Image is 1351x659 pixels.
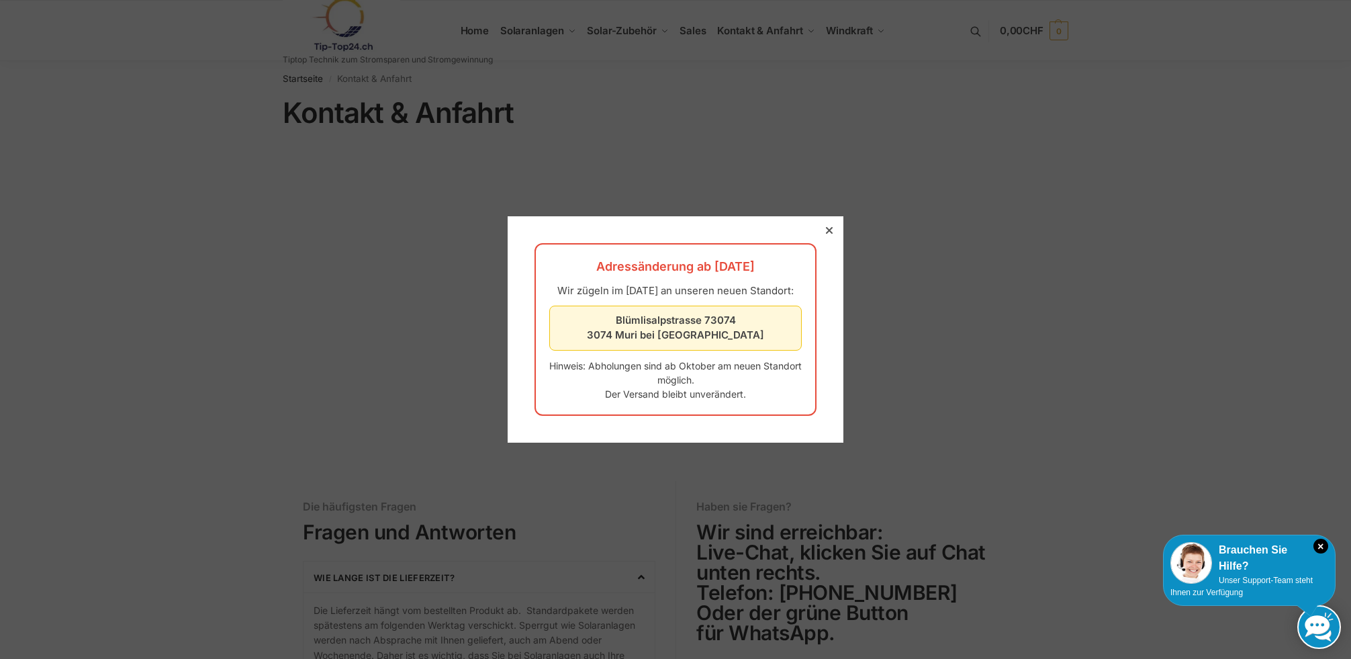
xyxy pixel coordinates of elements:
[1170,542,1212,584] img: Customer service
[1170,576,1313,597] span: Unser Support-Team steht Ihnen zur Verfügung
[549,258,802,275] h3: Adressänderung ab [DATE]
[1170,542,1328,574] div: Brauchen Sie Hilfe?
[549,359,802,401] p: Hinweis: Abholungen sind ab Oktober am neuen Standort möglich. Der Versand bleibt unverändert.
[549,283,802,299] p: Wir zügeln im [DATE] an unseren neuen Standort:
[1313,539,1328,554] i: Schließen
[587,314,764,342] strong: Blümlisalpstrasse 73074 3074 Muri bei [GEOGRAPHIC_DATA]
